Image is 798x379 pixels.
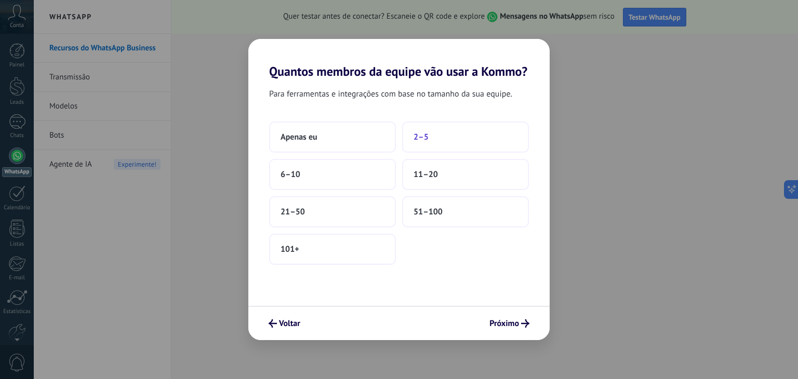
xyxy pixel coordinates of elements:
span: 51–100 [414,207,443,217]
span: 11–20 [414,169,438,180]
span: 21–50 [281,207,305,217]
span: Voltar [279,320,300,327]
button: Apenas eu [269,121,396,153]
button: 21–50 [269,196,396,227]
button: 2–5 [402,121,529,153]
span: Próximo [489,320,519,327]
button: 11–20 [402,159,529,190]
span: 2–5 [414,132,429,142]
span: Apenas eu [281,132,317,142]
button: 6–10 [269,159,396,190]
h2: Quantos membros da equipe vão usar a Kommo? [248,39,550,79]
button: Voltar [264,315,305,332]
button: 101+ [269,234,396,265]
button: Próximo [485,315,534,332]
span: 101+ [281,244,299,254]
span: 6–10 [281,169,300,180]
button: 51–100 [402,196,529,227]
span: Para ferramentas e integrações com base no tamanho da sua equipe. [269,87,512,101]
